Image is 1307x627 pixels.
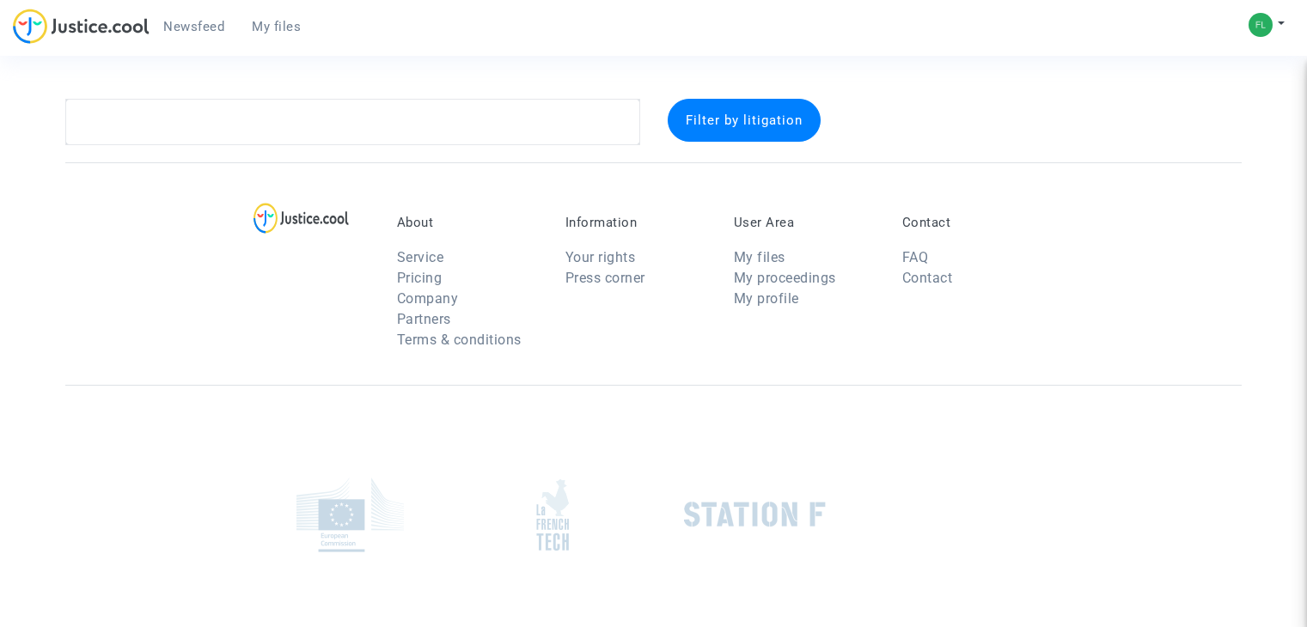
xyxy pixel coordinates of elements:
img: french_tech.png [536,478,569,551]
p: About [397,215,540,230]
a: Newsfeed [150,14,238,40]
a: Service [397,249,444,265]
img: europe_commision.png [296,478,404,552]
a: Pricing [397,270,443,286]
img: stationf.png [684,502,826,527]
p: User Area [734,215,876,230]
a: My profile [734,290,799,307]
span: Newsfeed [163,19,224,34]
a: Terms & conditions [397,332,522,348]
p: Information [565,215,708,230]
a: My files [734,249,785,265]
img: 27626d57a3ba4a5b969f53e3f2c8e71c [1249,13,1273,37]
a: My files [238,14,315,40]
a: Your rights [565,249,636,265]
a: Partners [397,311,451,327]
a: Company [397,290,459,307]
a: My proceedings [734,270,836,286]
span: My files [252,19,301,34]
a: Contact [902,270,953,286]
img: logo-lg.svg [253,203,349,234]
a: Press corner [565,270,645,286]
p: Contact [902,215,1045,230]
img: jc-logo.svg [13,9,150,44]
span: Filter by litigation [686,113,803,128]
a: FAQ [902,249,929,265]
